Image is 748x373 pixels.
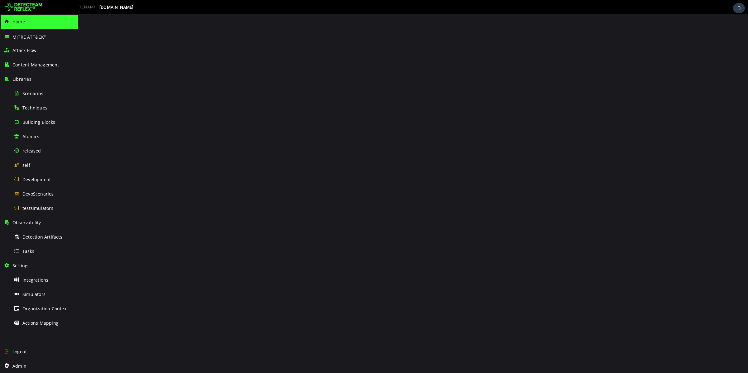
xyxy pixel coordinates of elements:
[22,119,55,125] span: Building Blocks
[733,3,745,13] div: Task Notifications
[12,62,59,68] span: Content Management
[22,291,46,297] span: Simulators
[22,191,54,197] span: DevoScenarios
[22,105,47,111] span: Techniques
[22,133,39,139] span: Atomics
[22,277,48,283] span: Integrations
[22,320,59,326] span: Actions Mapping
[22,234,62,240] span: Detection Artifacts
[99,5,134,10] span: [DOMAIN_NAME]
[79,5,97,9] span: TENANT:
[22,306,68,312] span: Organization Context
[22,162,30,168] span: self
[12,47,36,53] span: Attack Flow
[22,177,51,182] span: Development
[12,34,46,40] span: MITRE ATT&CK
[22,205,53,211] span: testsimulators
[22,148,41,154] span: released
[12,76,31,82] span: Libraries
[22,90,43,96] span: Scenarios
[12,19,25,25] span: Home
[44,35,46,37] sup: ®
[5,2,42,12] img: Detecteam logo
[12,263,30,269] span: Settings
[12,349,27,355] span: Logout
[12,363,26,369] span: Admin
[22,248,34,254] span: Tasks
[12,220,41,225] span: Observability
